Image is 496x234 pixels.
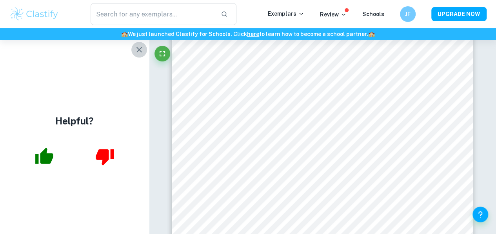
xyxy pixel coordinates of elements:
[121,31,128,37] span: 🏫
[55,114,94,128] h4: Helpful?
[431,7,487,21] button: UPGRADE NOW
[268,9,304,18] p: Exemplars
[91,3,214,25] input: Search for any exemplars...
[400,6,416,22] button: JF
[247,31,259,37] a: here
[403,10,412,18] h6: JF
[320,10,347,19] p: Review
[9,6,59,22] img: Clastify logo
[2,30,494,38] h6: We just launched Clastify for Schools. Click to learn how to become a school partner.
[362,11,384,17] a: Schools
[368,31,375,37] span: 🏫
[154,46,170,61] button: Fullscreen
[472,207,488,222] button: Help and Feedback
